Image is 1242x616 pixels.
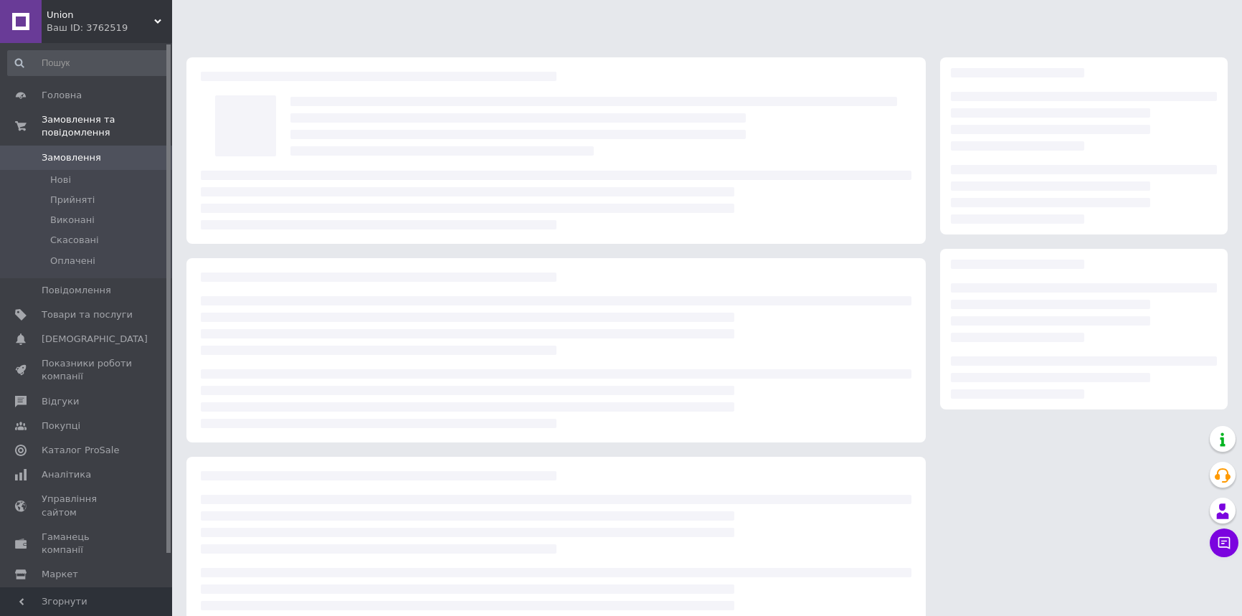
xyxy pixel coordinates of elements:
span: Union [47,9,154,22]
input: Пошук [7,50,169,76]
span: Управління сайтом [42,493,133,518]
span: Товари та послуги [42,308,133,321]
span: Каталог ProSale [42,444,119,457]
span: Замовлення [42,151,101,164]
span: Гаманець компанії [42,531,133,556]
span: Оплачені [50,255,95,267]
span: Нові [50,174,71,186]
span: Маркет [42,568,78,581]
span: [DEMOGRAPHIC_DATA] [42,333,148,346]
span: Виконані [50,214,95,227]
span: Головна [42,89,82,102]
button: Чат з покупцем [1210,529,1238,557]
span: Скасовані [50,234,99,247]
span: Відгуки [42,395,79,408]
span: Показники роботи компанії [42,357,133,383]
span: Прийняті [50,194,95,207]
span: Покупці [42,420,80,432]
span: Аналітика [42,468,91,481]
span: Повідомлення [42,284,111,297]
div: Ваш ID: 3762519 [47,22,172,34]
span: Замовлення та повідомлення [42,113,172,139]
